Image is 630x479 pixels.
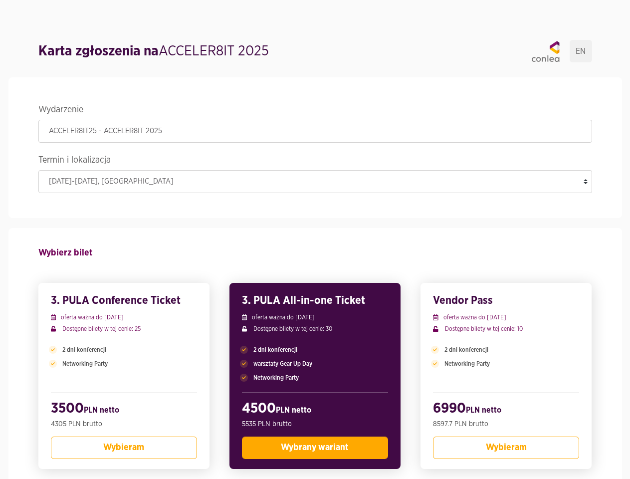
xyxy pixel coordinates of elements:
[433,419,579,429] p: 8597.7 PLN brutto
[444,359,490,368] span: Networking Party
[276,406,311,414] span: PLN netto
[242,324,388,333] p: Dostępne bilety w tej cenie: 30
[570,40,592,62] a: EN
[38,41,269,61] h1: ACCELER8IT 2025
[51,313,197,322] p: oferta ważna do [DATE]
[466,406,501,414] span: PLN netto
[242,419,388,429] p: 5535 PLN brutto
[253,359,312,368] span: warsztaty Gear Up Day
[38,120,592,143] input: ACCELER8IT25 - ACCELER8IT 2025
[84,406,119,414] span: PLN netto
[433,293,579,308] h3: Vendor Pass
[281,443,349,452] span: Wybrany wariant
[486,443,527,452] span: Wybieram
[433,324,579,333] p: Dostępne bilety w tej cenie: 10
[103,443,144,452] span: Wybieram
[444,345,488,354] span: 2 dni konferencji
[242,313,388,322] p: oferta ważna do [DATE]
[253,345,297,354] span: 2 dni konferencji
[62,359,108,368] span: Networking Party
[51,293,197,308] h3: 3. PULA Conference Ticket
[242,437,388,459] button: Wybrany wariant
[38,243,592,263] h4: Wybierz bilet
[51,419,197,429] p: 4305 PLN brutto
[242,400,388,419] h2: 4500
[51,437,197,459] button: Wybieram
[433,313,579,322] p: oferta ważna do [DATE]
[433,400,579,419] h2: 6990
[38,102,592,120] legend: Wydarzenie
[38,44,159,58] strong: Karta zgłoszenia na
[51,324,197,333] p: Dostępne bilety w tej cenie: 25
[51,400,197,419] h2: 3500
[242,293,388,308] h3: 3. PULA All-in-one Ticket
[62,345,106,354] span: 2 dni konferencji
[253,373,299,382] span: Networking Party
[38,153,592,170] legend: Termin i lokalizacja
[433,437,579,459] button: Wybieram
